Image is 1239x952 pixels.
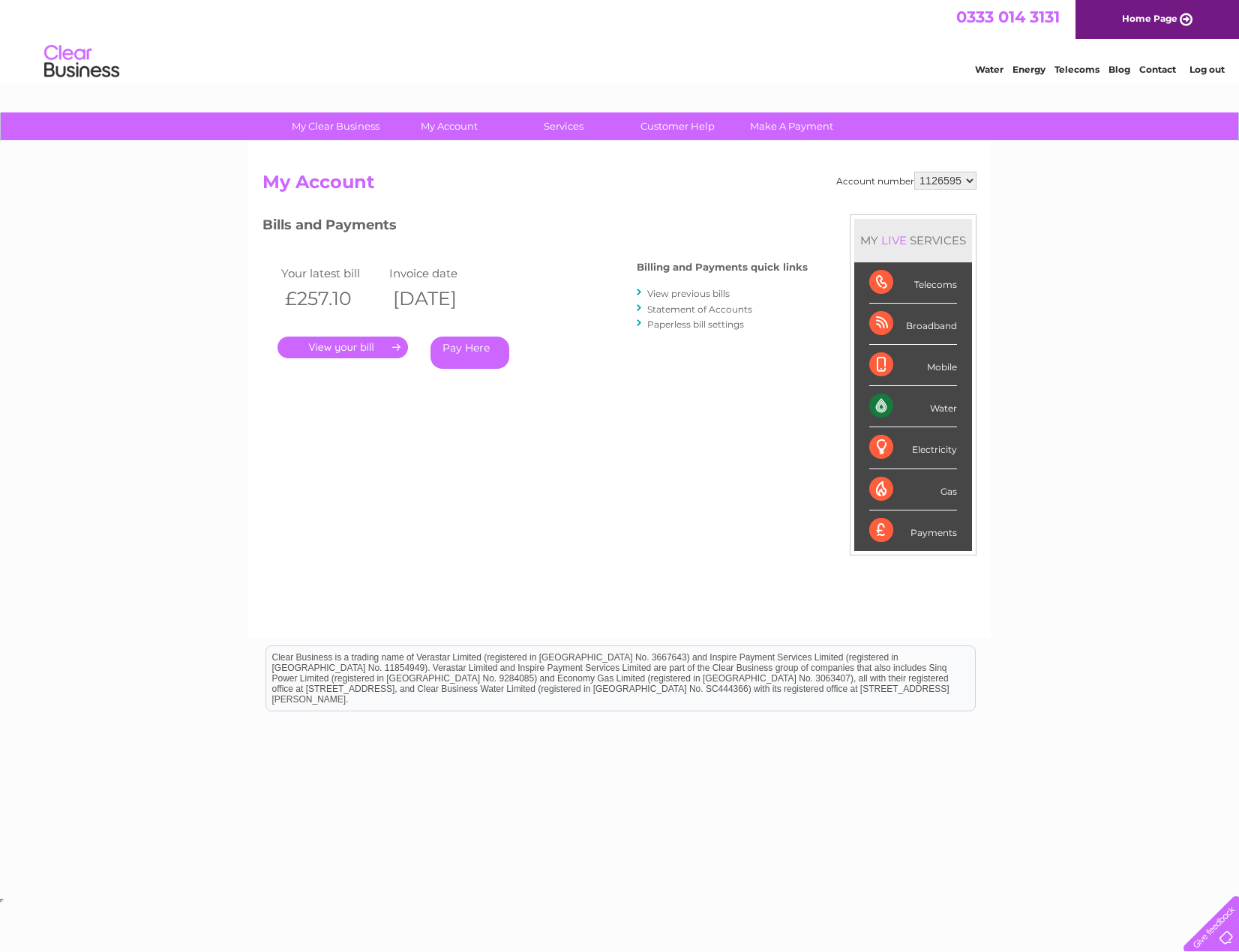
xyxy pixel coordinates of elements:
[730,112,853,140] a: Make A Payment
[262,214,808,241] h3: Bills and Payments
[647,304,752,315] a: Statement of Accounts
[878,233,910,247] div: LIVE
[277,283,385,314] th: £257.10
[647,288,730,299] a: View previous bills
[956,7,1060,26] a: 0333 014 3131
[266,8,975,73] div: Clear Business is a trading name of Verastar Limited (registered in [GEOGRAPHIC_DATA] No. 3667643...
[277,337,408,358] a: .
[274,112,397,140] a: My Clear Business
[385,283,493,314] th: [DATE]
[637,262,808,273] h4: Billing and Payments quick links
[854,219,972,262] div: MY SERVICES
[647,319,744,330] a: Paperless bill settings
[388,112,511,140] a: My Account
[975,64,1003,75] a: Water
[869,262,957,304] div: Telecoms
[869,510,957,551] div: Payments
[385,263,493,283] td: Invoice date
[1108,64,1130,75] a: Blog
[262,172,976,200] h2: My Account
[869,427,957,469] div: Electricity
[430,337,509,369] a: Pay Here
[1012,64,1045,75] a: Energy
[869,386,957,427] div: Water
[616,112,739,140] a: Customer Help
[869,469,957,510] div: Gas
[869,345,957,386] div: Mobile
[836,172,976,190] div: Account number
[502,112,625,140] a: Services
[1054,64,1099,75] a: Telecoms
[1189,64,1225,75] a: Log out
[43,39,120,85] img: logo.png
[1139,64,1176,75] a: Contact
[869,304,957,345] div: Broadband
[277,263,385,283] td: Your latest bill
